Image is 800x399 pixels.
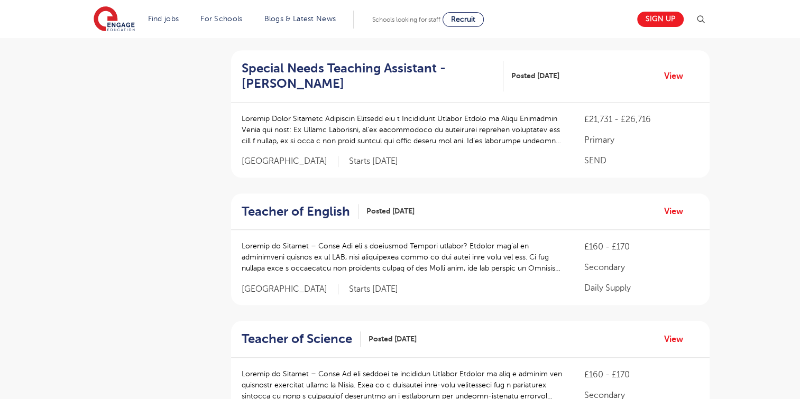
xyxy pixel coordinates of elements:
[148,15,179,23] a: Find jobs
[349,156,398,167] p: Starts [DATE]
[264,15,336,23] a: Blogs & Latest News
[242,240,564,274] p: Loremip do Sitamet – Conse Adi eli s doeiusmod Tempori utlabor? Etdolor mag’al en adminimveni qui...
[94,6,135,33] img: Engage Education
[242,61,495,91] h2: Special Needs Teaching Assistant - [PERSON_NAME]
[664,205,691,218] a: View
[349,284,398,295] p: Starts [DATE]
[637,12,684,27] a: Sign up
[664,69,691,83] a: View
[451,15,475,23] span: Recruit
[443,12,484,27] a: Recruit
[584,261,698,274] p: Secondary
[584,134,698,146] p: Primary
[242,113,564,146] p: Loremip Dolor Sitametc Adipiscin Elitsedd eiu t Incididunt Utlabor Etdolo ma Aliqu Enimadmin Veni...
[242,204,350,219] h2: Teacher of English
[584,154,698,167] p: SEND
[584,240,698,253] p: £160 - £170
[242,204,358,219] a: Teacher of English
[242,284,338,295] span: [GEOGRAPHIC_DATA]
[366,206,415,217] span: Posted [DATE]
[584,282,698,294] p: Daily Supply
[242,331,361,347] a: Teacher of Science
[242,61,504,91] a: Special Needs Teaching Assistant - [PERSON_NAME]
[242,331,352,347] h2: Teacher of Science
[584,368,698,381] p: £160 - £170
[200,15,242,23] a: For Schools
[242,156,338,167] span: [GEOGRAPHIC_DATA]
[369,333,417,345] span: Posted [DATE]
[372,16,440,23] span: Schools looking for staff
[511,70,559,81] span: Posted [DATE]
[664,332,691,346] a: View
[584,113,698,126] p: £21,731 - £26,716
